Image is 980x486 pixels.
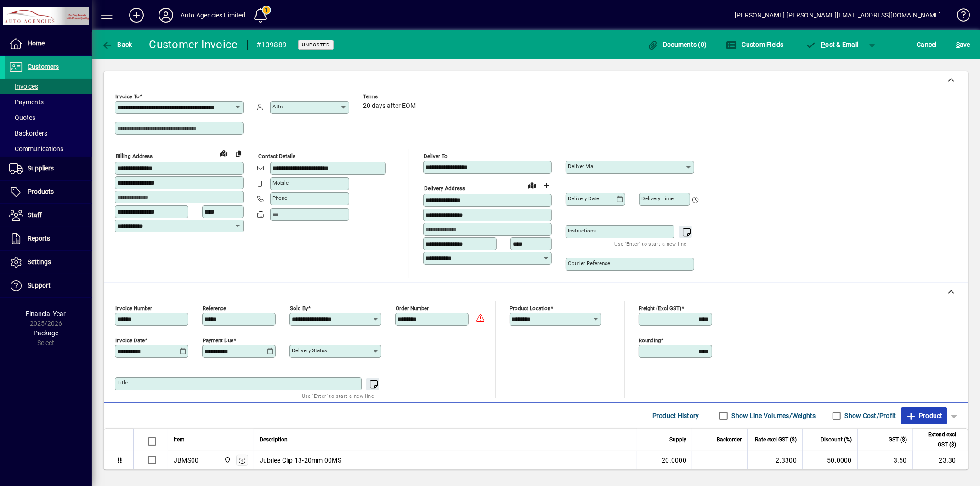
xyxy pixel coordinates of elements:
mat-label: Phone [272,195,287,201]
span: Settings [28,258,51,266]
mat-label: Attn [272,103,283,110]
mat-label: Deliver via [568,163,593,170]
a: Payments [5,94,92,110]
span: Description [260,435,288,445]
button: Documents (0) [645,36,709,53]
a: Staff [5,204,92,227]
span: S [956,41,960,48]
td: 50.0000 [802,451,857,470]
span: Product History [652,408,699,423]
button: Add [122,7,151,23]
a: Suppliers [5,157,92,180]
span: Support [28,282,51,289]
a: Settings [5,251,92,274]
div: JBMS00 [174,456,199,465]
span: ost & Email [805,41,859,48]
span: P [821,41,826,48]
mat-label: Payment due [203,337,233,344]
mat-label: Freight (excl GST) [639,305,682,311]
span: Extend excl GST ($) [918,429,956,450]
a: Support [5,274,92,297]
app-page-header-button: Back [92,36,142,53]
a: Backorders [5,125,92,141]
mat-label: Instructions [568,227,596,234]
a: Products [5,181,92,203]
span: Package [34,329,58,337]
mat-label: Sold by [290,305,308,311]
span: Discount (%) [821,435,852,445]
span: GST ($) [889,435,907,445]
mat-label: Delivery time [641,195,674,202]
span: Rate excl GST ($) [755,435,797,445]
span: Jubilee Clip 13-20mm 00MS [260,456,341,465]
span: Terms [363,94,418,100]
div: 2.3300 [753,456,797,465]
span: ave [956,37,970,52]
span: Backorders [9,130,47,137]
a: Communications [5,141,92,157]
span: Custom Fields [726,41,784,48]
a: View on map [525,178,539,192]
mat-label: Invoice number [115,305,152,311]
span: Communications [9,145,63,153]
span: Product [906,408,943,423]
a: Invoices [5,79,92,94]
span: Item [174,435,185,445]
span: Financial Year [26,310,66,317]
mat-hint: Use 'Enter' to start a new line [615,238,687,249]
td: 23.30 [912,451,968,470]
label: Show Cost/Profit [843,411,896,420]
button: Product [901,407,947,424]
span: 20.0000 [662,456,686,465]
span: Unposted [302,42,330,48]
a: Home [5,32,92,55]
button: Choose address [539,178,554,193]
mat-label: Deliver To [424,153,448,159]
span: Rangiora [221,455,232,465]
mat-label: Invoice date [115,337,145,344]
button: Custom Fields [724,36,786,53]
span: Back [102,41,132,48]
span: Supply [669,435,686,445]
button: Save [954,36,973,53]
button: Post & Email [801,36,863,53]
span: Invoices [9,83,38,90]
mat-label: Invoice To [115,93,140,100]
span: Documents (0) [647,41,707,48]
button: Cancel [915,36,940,53]
div: #139889 [257,38,287,52]
span: Products [28,188,54,195]
label: Show Line Volumes/Weights [730,411,816,420]
mat-hint: Use 'Enter' to start a new line [302,390,374,401]
span: Customers [28,63,59,70]
button: Copy to Delivery address [231,146,246,161]
span: Payments [9,98,44,106]
mat-label: Product location [510,305,551,311]
span: Cancel [917,37,937,52]
a: Knowledge Base [950,2,969,32]
span: Quotes [9,114,35,121]
a: Quotes [5,110,92,125]
mat-label: Delivery status [292,347,327,354]
a: View on map [216,146,231,160]
span: Home [28,40,45,47]
button: Back [99,36,135,53]
span: Suppliers [28,164,54,172]
mat-label: Rounding [639,337,661,344]
div: Customer Invoice [149,37,238,52]
mat-label: Title [117,379,128,386]
div: [PERSON_NAME] [PERSON_NAME][EMAIL_ADDRESS][DOMAIN_NAME] [735,8,941,23]
mat-label: Courier Reference [568,260,610,266]
mat-label: Reference [203,305,226,311]
a: Reports [5,227,92,250]
button: Product History [649,407,703,424]
span: 20 days after EOM [363,102,416,110]
mat-label: Mobile [272,180,289,186]
mat-label: Order number [396,305,429,311]
div: Auto Agencies Limited [181,8,246,23]
span: Staff [28,211,42,219]
button: Profile [151,7,181,23]
td: 3.50 [857,451,912,470]
mat-label: Delivery date [568,195,599,202]
span: Backorder [717,435,742,445]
